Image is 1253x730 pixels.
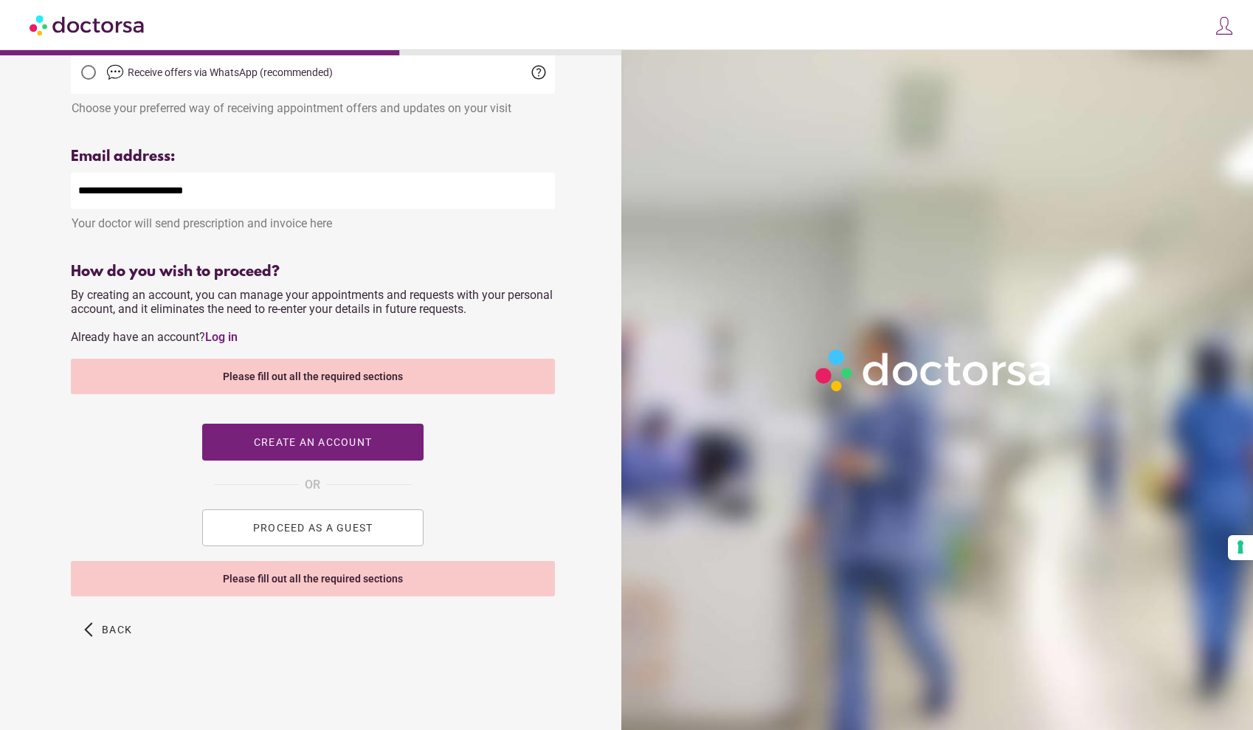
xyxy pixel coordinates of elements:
[128,66,333,78] span: Receive offers via WhatsApp (recommended)
[205,330,238,344] a: Log in
[78,611,138,648] button: arrow_back_ios Back
[305,475,320,495] span: OR
[106,63,124,81] img: chat
[809,342,1060,399] img: Logo-Doctorsa-trans-White-partial-flat.png
[71,288,553,344] span: By creating an account, you can manage your appointments and requests with your personal account,...
[102,624,132,636] span: Back
[30,8,146,41] img: Doctorsa.com
[252,522,373,534] span: PROCEED AS A GUEST
[71,561,555,596] div: Please fill out all the required sections
[530,63,548,81] span: help
[71,359,555,394] div: Please fill out all the required sections
[202,424,424,461] button: Create an account
[71,264,555,280] div: How do you wish to proceed?
[202,509,424,546] button: PROCEED AS A GUEST
[1214,16,1235,36] img: icons8-customer-100.png
[71,148,555,165] div: Email address:
[253,436,371,448] span: Create an account
[71,94,555,115] div: Choose your preferred way of receiving appointment offers and updates on your visit
[1228,535,1253,560] button: Your consent preferences for tracking technologies
[71,209,555,230] div: Your doctor will send prescription and invoice here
